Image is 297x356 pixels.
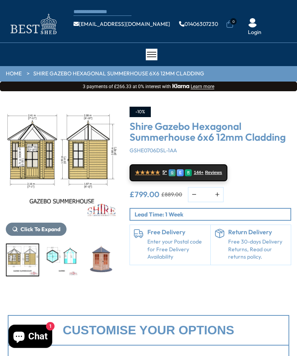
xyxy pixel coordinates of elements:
[130,107,151,117] div: -10%
[8,315,289,346] div: Customise your options
[228,238,287,261] p: Free 30-days Delivery Returns, Read our returns policy.
[130,164,227,181] a: ★★★★★ 5* G E R 144+ Reviews
[6,12,60,37] img: logo
[6,107,118,236] div: 8 / 15
[6,70,22,78] a: HOME
[147,229,207,236] h6: Free Delivery
[6,325,55,350] inbox-online-store-chat: Shopify online store chat
[84,244,118,276] div: 10 / 15
[7,244,39,276] img: A4068gazebosummerhouseSIZES_3390467c-9586-4c30-9adf-eeb569f2c485_200x200.jpg
[248,18,257,27] img: User Icon
[85,244,117,276] img: Gazebosummerhouse__white_0295_1e3abde5-acf0-4400-8a24-a09437110f69_200x200.jpg
[135,169,160,176] span: ★★★★★
[73,21,170,27] a: [EMAIL_ADDRESS][DOMAIN_NAME]
[45,244,79,276] div: 9 / 15
[6,107,118,219] img: Shire Gazebo Hexagonal Summerhouse 6x6 12mm Cladding - Best Shed
[135,210,290,218] p: Lead Time: 1 Week
[177,169,184,176] div: E
[179,21,218,27] a: 01406307230
[205,170,222,175] span: Reviews
[230,18,237,25] span: 0
[6,223,67,236] button: Click To Expand
[228,229,287,236] h6: Return Delivery
[248,29,261,36] a: Login
[161,192,182,197] del: £889.00
[194,170,203,175] span: 144+
[6,244,39,276] div: 8 / 15
[147,238,207,261] a: Enter your Postal code for Free Delivery Availability
[185,169,192,176] div: R
[130,121,291,143] h3: Shire Gazebo Hexagonal Summerhouse 6x6 12mm Cladding
[33,70,204,78] a: Shire Gazebo Hexagonal Summerhouse 6x6 12mm Cladding
[130,191,159,198] ins: £799.00
[46,244,78,276] img: A5656Gazebo2020internalmm_ae5c052c-41b2-4265-8e8e-5afa6f76207d_200x200.jpg
[130,147,177,154] span: GSHE0706DSL-1AA
[169,169,176,176] div: G
[20,226,60,233] span: Click To Expand
[226,20,234,28] a: 0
